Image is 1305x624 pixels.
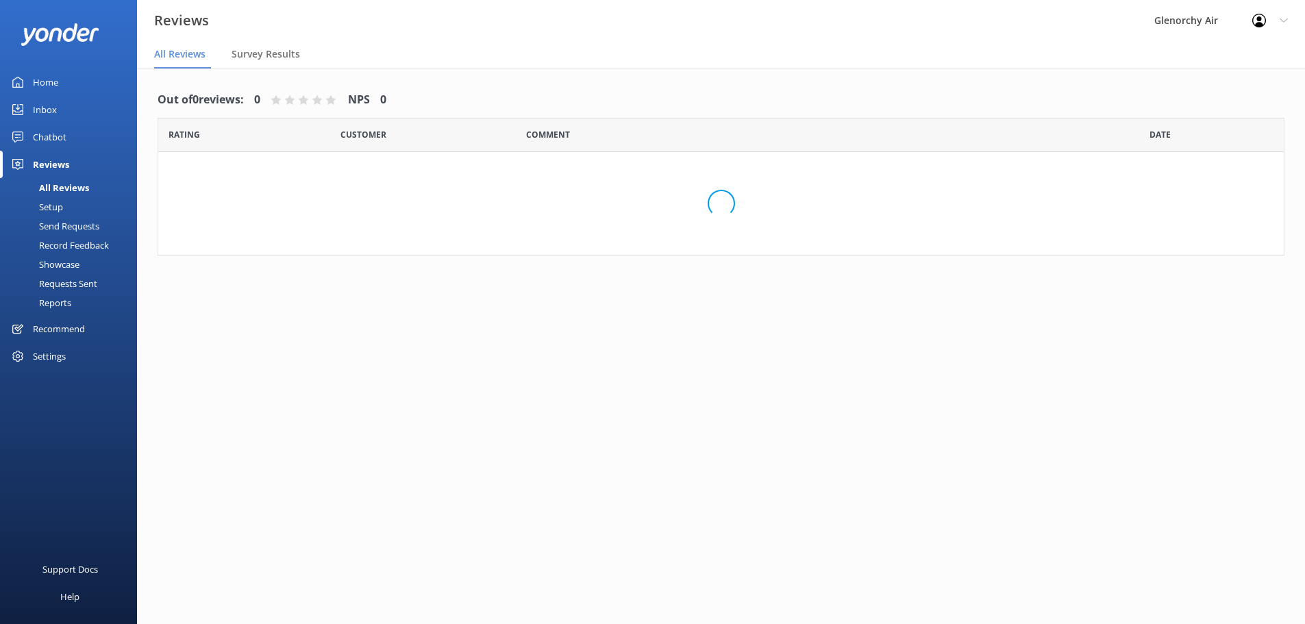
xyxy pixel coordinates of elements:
[154,10,209,32] h3: Reviews
[254,91,260,109] h4: 0
[33,315,85,342] div: Recommend
[232,47,300,61] span: Survey Results
[8,274,137,293] a: Requests Sent
[8,216,137,236] a: Send Requests
[33,151,69,178] div: Reviews
[154,47,206,61] span: All Reviews
[348,91,370,109] h4: NPS
[33,96,57,123] div: Inbox
[8,274,97,293] div: Requests Sent
[526,128,570,141] span: Question
[21,23,99,46] img: yonder-white-logo.png
[158,91,244,109] h4: Out of 0 reviews:
[33,68,58,96] div: Home
[8,178,137,197] a: All Reviews
[8,197,137,216] a: Setup
[33,123,66,151] div: Chatbot
[8,236,137,255] a: Record Feedback
[380,91,386,109] h4: 0
[340,128,386,141] span: Date
[8,293,71,312] div: Reports
[8,255,137,274] a: Showcase
[33,342,66,370] div: Settings
[169,128,200,141] span: Date
[1149,128,1171,141] span: Date
[8,293,137,312] a: Reports
[8,178,89,197] div: All Reviews
[8,197,63,216] div: Setup
[8,236,109,255] div: Record Feedback
[8,255,79,274] div: Showcase
[42,556,98,583] div: Support Docs
[60,583,79,610] div: Help
[8,216,99,236] div: Send Requests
